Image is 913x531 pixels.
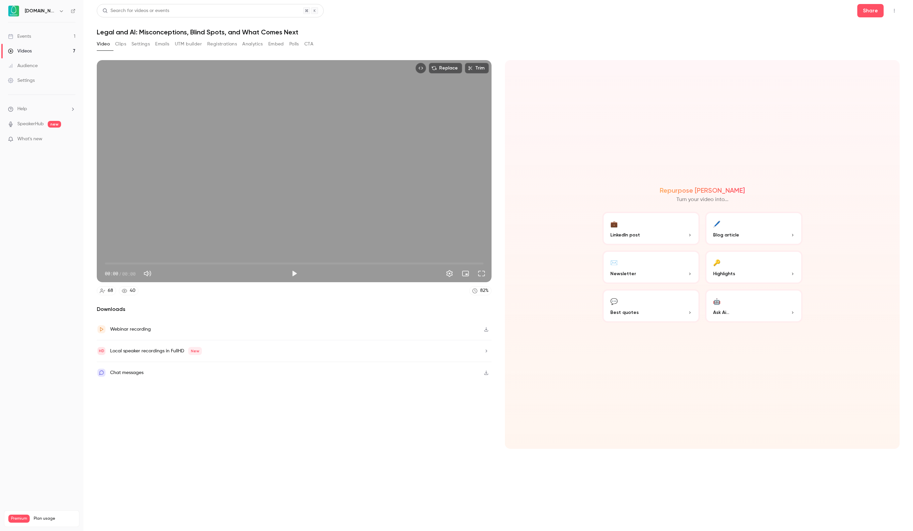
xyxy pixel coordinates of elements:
button: Full screen [475,267,488,280]
button: Mute [141,267,154,280]
div: Chat messages [110,369,143,377]
a: SpeakerHub [17,121,44,128]
span: Ask Ai... [713,309,729,316]
button: Share [857,4,884,17]
span: Best quotes [610,309,639,316]
button: ✉️Newsletter [602,250,700,284]
button: CTA [304,39,313,49]
li: help-dropdown-opener [8,106,75,113]
div: Settings [8,77,35,84]
span: LinkedIn post [610,231,640,238]
button: Play [288,267,301,280]
button: Registrations [207,39,237,49]
img: Avokaado.io [8,6,19,16]
h2: Repurpose [PERSON_NAME] [660,186,745,194]
button: UTM builder [175,39,202,49]
div: Local speaker recordings in FullHD [110,347,202,355]
button: Embed [268,39,284,49]
span: Premium [8,515,30,523]
span: Help [17,106,27,113]
button: Analytics [242,39,263,49]
div: 💬 [610,296,618,306]
div: 🔑 [713,257,720,268]
h1: Legal and AI: Misconceptions, Blind Spots, and What Comes Next [97,28,900,36]
button: Polls [289,39,299,49]
button: 🖊️Blog article [705,212,803,245]
div: 🤖 [713,296,720,306]
button: Video [97,39,110,49]
div: Webinar recording [110,325,151,333]
div: 40 [130,287,135,294]
button: Settings [443,267,456,280]
div: 68 [108,287,113,294]
button: 💼LinkedIn post [602,212,700,245]
div: ✉️ [610,257,618,268]
button: 💬Best quotes [602,289,700,323]
button: 🔑Highlights [705,250,803,284]
span: Highlights [713,270,735,277]
span: new [48,121,61,128]
button: Trim [465,63,489,73]
span: New [188,347,202,355]
button: Turn on miniplayer [459,267,472,280]
div: Search for videos or events [102,7,169,14]
div: 00:00 [105,270,135,277]
span: 00:00 [122,270,135,277]
a: 40 [119,286,138,295]
span: / [119,270,121,277]
div: 82 % [480,287,489,294]
a: 82% [469,286,492,295]
div: 🖊️ [713,218,720,229]
span: Plan usage [34,516,75,521]
button: Clips [115,39,126,49]
span: What's new [17,136,42,143]
span: Blog article [713,231,739,238]
button: Embed video [415,63,426,73]
button: 🤖Ask Ai... [705,289,803,323]
div: Audience [8,62,38,69]
div: 💼 [610,218,618,229]
button: Emails [155,39,169,49]
div: Videos [8,48,32,54]
span: 00:00 [105,270,118,277]
button: Replace [429,63,462,73]
button: Top Bar Actions [889,5,900,16]
div: Events [8,33,31,40]
p: Turn your video into... [676,196,728,204]
button: Settings [131,39,150,49]
h2: Downloads [97,305,492,313]
h6: [DOMAIN_NAME] [25,8,56,14]
span: Newsletter [610,270,636,277]
a: 68 [97,286,116,295]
